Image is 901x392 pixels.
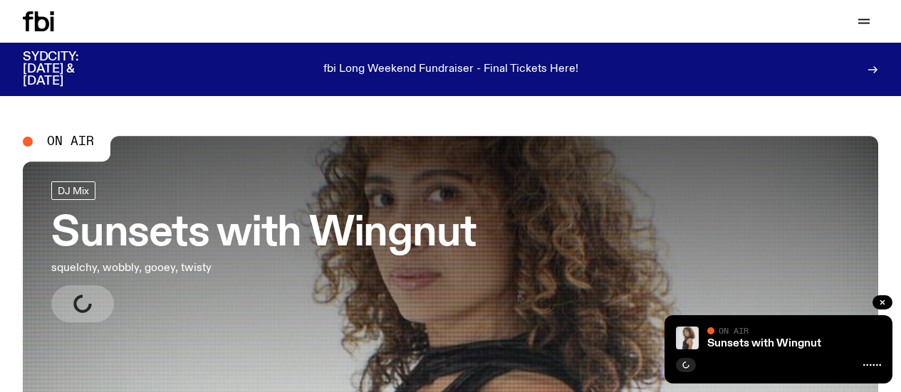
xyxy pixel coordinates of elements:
img: Tangela looks past her left shoulder into the camera with an inquisitive look. She is wearing a s... [676,327,699,349]
a: Sunsets with Wingnut [707,338,821,349]
span: On Air [719,326,749,335]
span: DJ Mix [58,186,89,196]
h3: SYDCITY: [DATE] & [DATE] [23,51,114,88]
p: fbi Long Weekend Fundraiser - Final Tickets Here! [323,63,578,76]
a: Sunsets with Wingnutsquelchy, wobbly, gooey, twisty [51,181,476,322]
h3: Sunsets with Wingnut [51,214,476,254]
p: squelchy, wobbly, gooey, twisty [51,260,416,277]
span: On Air [47,135,94,148]
a: DJ Mix [51,181,95,200]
